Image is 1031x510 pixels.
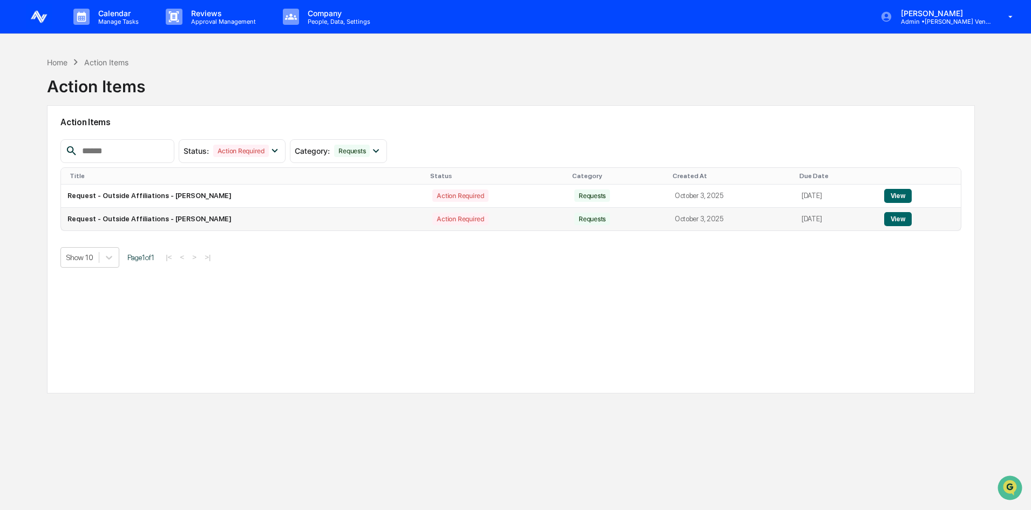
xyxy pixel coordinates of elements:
span: Preclearance [22,221,70,232]
div: 🖐️ [11,222,19,230]
a: 🔎Data Lookup [6,237,72,256]
img: 1746055101610-c473b297-6a78-478c-a979-82029cc54cd1 [22,176,30,185]
a: View [884,192,912,200]
h2: Action Items [60,117,961,127]
img: Mark Michael Astarita [11,137,28,154]
div: Past conversations [11,120,72,128]
button: View [884,189,912,203]
div: Action Required [213,145,269,157]
div: Due Date [799,172,873,180]
div: Action Items [47,68,145,96]
span: Status : [184,146,209,155]
img: 1751574470498-79e402a7-3db9-40a0-906f-966fe37d0ed6 [23,83,42,102]
span: • [90,176,93,185]
span: [PERSON_NAME] [33,176,87,185]
div: Home [47,58,67,67]
div: Requests [334,145,370,157]
div: Action Required [432,213,488,225]
td: October 3, 2025 [668,208,795,230]
div: 🗄️ [78,222,87,230]
button: See all [167,118,196,131]
div: Action Required [432,189,488,202]
button: View [884,212,912,226]
td: October 3, 2025 [668,185,795,208]
p: [PERSON_NAME] [892,9,993,18]
div: Action Items [84,58,128,67]
button: < [177,253,188,262]
p: How can we help? [11,23,196,40]
img: logo [26,4,52,30]
div: Category [572,172,664,180]
div: Start new chat [49,83,177,93]
div: Requests [574,213,610,225]
a: Powered byPylon [76,267,131,276]
div: 🔎 [11,242,19,251]
button: > [189,253,200,262]
button: >| [201,253,214,262]
span: Attestations [89,221,134,232]
button: |< [162,253,175,262]
div: We're available if you need us! [49,93,148,102]
iframe: Open customer support [996,474,1026,504]
img: Jack Rasmussen [11,166,28,183]
span: Pylon [107,268,131,276]
span: [DATE] [96,176,118,185]
p: Calendar [90,9,144,18]
p: Manage Tasks [90,18,144,25]
span: • [90,147,93,155]
td: [DATE] [795,208,878,230]
span: [PERSON_NAME] [33,147,87,155]
a: 🖐️Preclearance [6,216,74,236]
div: Title [70,172,422,180]
p: Reviews [182,9,261,18]
td: Request - Outside Affiliations - [PERSON_NAME] [61,185,426,208]
td: [DATE] [795,185,878,208]
p: People, Data, Settings [299,18,376,25]
p: Admin • [PERSON_NAME] Ventures [892,18,993,25]
span: Data Lookup [22,241,68,252]
a: 🗄️Attestations [74,216,138,236]
span: Page 1 of 1 [127,253,154,262]
span: Category : [295,146,330,155]
img: 1746055101610-c473b297-6a78-478c-a979-82029cc54cd1 [22,147,30,156]
div: Requests [574,189,610,202]
p: Company [299,9,376,18]
div: Status [430,172,564,180]
div: Created At [673,172,791,180]
p: Approval Management [182,18,261,25]
button: Start new chat [184,86,196,99]
img: 1746055101610-c473b297-6a78-478c-a979-82029cc54cd1 [11,83,30,102]
td: Request - Outside Affiliations - [PERSON_NAME] [61,208,426,230]
span: [DATE] [96,147,118,155]
a: View [884,215,912,223]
